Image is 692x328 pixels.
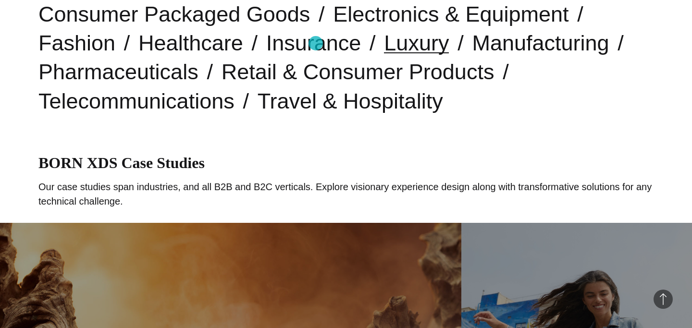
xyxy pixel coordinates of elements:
p: Our case studies span industries, and all B2B and B2C verticals. Explore visionary experience des... [38,180,654,208]
a: Pharmaceuticals [38,60,198,84]
a: Healthcare [138,31,243,55]
a: Telecommunications [38,89,235,113]
a: Luxury [384,31,449,55]
a: Retail & Consumer Products [222,60,494,84]
a: Manufacturing [472,31,609,55]
h1: BORN XDS Case Studies [38,154,654,172]
a: Consumer Packaged Goods [38,2,310,26]
a: Fashion [38,31,115,55]
a: Travel & Hospitality [258,89,443,113]
a: Electronics & Equipment [333,2,568,26]
a: Insurance [266,31,361,55]
button: Back to Top [654,290,673,309]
